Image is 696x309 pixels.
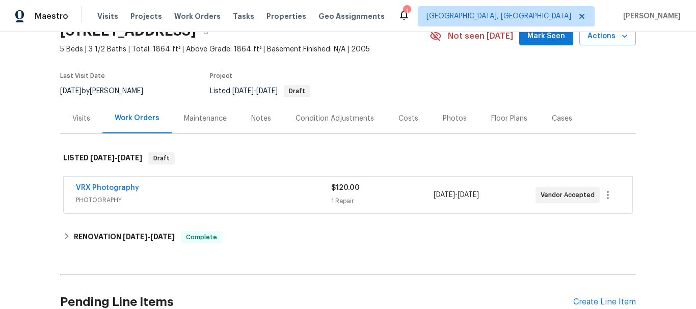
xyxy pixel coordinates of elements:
h2: [STREET_ADDRESS] [60,26,196,36]
span: Not seen [DATE] [448,31,513,41]
button: Mark Seen [519,27,573,46]
span: [DATE] [90,154,115,161]
div: Notes [251,114,271,124]
div: RENOVATION [DATE]-[DATE]Complete [60,225,636,249]
span: PHOTOGRAPHY [76,195,331,205]
span: [DATE] [150,233,175,240]
span: - [434,190,479,200]
span: [DATE] [123,233,147,240]
div: 1 [403,6,410,16]
div: Costs [398,114,418,124]
div: 1 Repair [331,196,433,206]
span: [DATE] [118,154,142,161]
h6: LISTED [63,152,142,164]
button: Actions [579,27,636,46]
span: Tasks [233,13,254,20]
span: [GEOGRAPHIC_DATA], [GEOGRAPHIC_DATA] [426,11,571,21]
span: Draft [149,153,174,163]
a: VRX Photography [76,184,139,191]
span: Visits [97,11,118,21]
span: Geo Assignments [318,11,385,21]
span: - [232,88,278,95]
span: Project [210,73,232,79]
div: by [PERSON_NAME] [60,85,155,97]
span: Draft [285,88,309,94]
div: Floor Plans [491,114,527,124]
span: [DATE] [458,191,479,199]
span: Projects [130,11,162,21]
div: Photos [443,114,467,124]
span: Maestro [35,11,68,21]
span: Properties [266,11,306,21]
span: [DATE] [256,88,278,95]
span: Vendor Accepted [541,190,599,200]
div: Create Line Item [573,297,636,307]
span: - [90,154,142,161]
div: Visits [72,114,90,124]
span: Work Orders [174,11,221,21]
div: Work Orders [115,113,159,123]
span: - [123,233,175,240]
h6: RENOVATION [74,231,175,243]
span: 5 Beds | 3 1/2 Baths | Total: 1864 ft² | Above Grade: 1864 ft² | Basement Finished: N/A | 2005 [60,44,430,54]
span: Listed [210,88,310,95]
div: Maintenance [184,114,227,124]
span: [DATE] [60,88,82,95]
div: Condition Adjustments [296,114,374,124]
span: [DATE] [232,88,254,95]
div: LISTED [DATE]-[DATE]Draft [60,142,636,175]
span: [PERSON_NAME] [619,11,681,21]
span: Complete [182,232,221,242]
span: [DATE] [434,191,455,199]
span: Mark Seen [527,30,565,43]
span: Actions [587,30,628,43]
span: Last Visit Date [60,73,105,79]
div: Cases [552,114,572,124]
span: $120.00 [331,184,360,191]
